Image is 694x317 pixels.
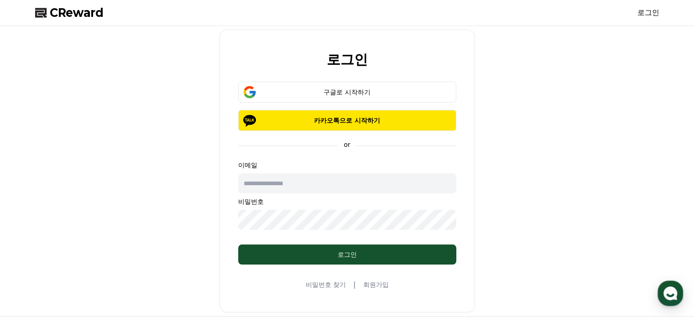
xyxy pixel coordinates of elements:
a: 홈 [3,241,60,264]
span: CReward [50,5,104,20]
div: 구글로 시작하기 [251,88,443,97]
a: CReward [35,5,104,20]
span: 설정 [141,255,152,262]
span: 대화 [83,255,94,263]
button: 구글로 시작하기 [238,82,456,103]
h2: 로그인 [327,52,368,67]
span: 홈 [29,255,34,262]
a: 설정 [118,241,175,264]
button: 카카오톡으로 시작하기 [238,110,456,131]
p: 비밀번호 [238,197,456,206]
a: 비밀번호 찾기 [306,280,346,289]
a: 로그인 [637,7,659,18]
p: 카카오톡으로 시작하기 [251,116,443,125]
p: or [338,140,355,149]
a: 대화 [60,241,118,264]
span: | [353,279,355,290]
p: 이메일 [238,161,456,170]
div: 로그인 [256,250,438,259]
a: 회원가입 [363,280,388,289]
button: 로그인 [238,244,456,265]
